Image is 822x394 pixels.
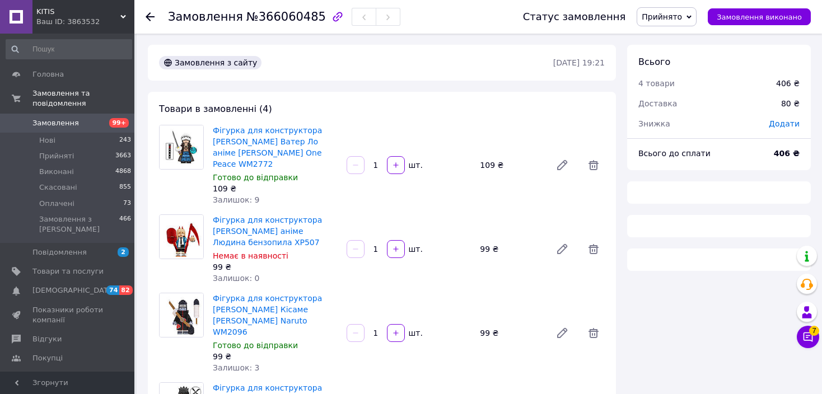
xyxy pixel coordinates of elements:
div: Повернутися назад [146,11,155,22]
span: 99+ [109,118,129,128]
span: 74 [106,285,119,295]
a: Редагувати [551,322,573,344]
span: Всього до сплати [638,149,711,158]
span: №366060485 [246,10,326,24]
span: Додати [769,119,800,128]
div: шт. [406,160,424,171]
span: 243 [119,135,131,146]
img: Фігурка для конструктора Трафальгар Д. Ватер Ло аніме Ван Піс One Peace WM2772 [160,125,203,169]
div: 80 ₴ [774,91,806,116]
a: Редагувати [551,154,573,176]
time: [DATE] 19:21 [553,58,605,67]
a: Фігурка для конструктора [PERSON_NAME] Ватер Ло аніме [PERSON_NAME] One Peace WM2772 [213,126,322,168]
span: Прийнято [642,12,682,21]
span: Замовлення [168,10,243,24]
span: Всього [638,57,670,67]
span: Нові [39,135,55,146]
span: 4868 [115,167,131,177]
span: Товари та послуги [32,266,104,276]
span: Оплачені [39,199,74,209]
span: Прийняті [39,151,74,161]
span: Готово до відправки [213,173,298,182]
div: Ваш ID: 3863532 [36,17,134,27]
span: Виконані [39,167,74,177]
span: Показники роботи компанії [32,305,104,325]
span: Скасовані [39,182,77,193]
div: 99 ₴ [475,241,547,257]
div: 99 ₴ [213,261,338,273]
span: Замовлення з [PERSON_NAME] [39,214,119,234]
span: Видалити [582,322,605,344]
span: Залишок: 0 [213,274,260,283]
span: Покупці [32,353,63,363]
span: Замовлення та повідомлення [32,88,134,109]
div: Замовлення з сайту [159,56,261,69]
span: Замовлення виконано [717,13,802,21]
span: [DEMOGRAPHIC_DATA] [32,285,115,295]
div: Статус замовлення [523,11,626,22]
img: Фігурка для конструктора Хошіґакі Кісаме аніме Наруто Naruto WM2096 [160,293,203,337]
span: 2 [118,247,129,257]
a: Фігурка для конструктора [PERSON_NAME] аніме Людина бензопила XP507 [213,215,322,247]
span: Видалити [582,154,605,176]
span: KITIS [36,7,120,17]
span: 466 [119,214,131,234]
div: 109 ₴ [213,183,338,194]
span: 73 [123,199,131,209]
div: шт. [406,327,424,339]
span: Видалити [582,238,605,260]
span: Залишок: 3 [213,363,260,372]
span: 7 [809,326,819,336]
span: Головна [32,69,64,79]
div: 99 ₴ [475,325,547,341]
span: 855 [119,182,131,193]
span: Немає в наявності [213,251,288,260]
b: 406 ₴ [774,149,800,158]
div: 406 ₴ [776,78,800,89]
a: Редагувати [551,238,573,260]
input: Пошук [6,39,132,59]
span: Відгуки [32,334,62,344]
span: Товари в замовленні (4) [159,104,272,114]
span: Знижка [638,119,670,128]
a: Фігурка для конструктора [PERSON_NAME] Кісаме [PERSON_NAME] Naruto WM2096 [213,294,322,336]
div: 109 ₴ [475,157,547,173]
span: Замовлення [32,118,79,128]
span: Залишок: 9 [213,195,260,204]
span: 3663 [115,151,131,161]
span: Доставка [638,99,677,108]
button: Чат з покупцем7 [797,326,819,348]
span: Готово до відправки [213,341,298,350]
div: шт. [406,243,424,255]
button: Замовлення виконано [708,8,811,25]
span: 4 товари [638,79,675,88]
img: Фігурка для конструктора Пауер аніме Людина бензопила XP507 [160,215,203,259]
span: 82 [119,285,132,295]
span: Повідомлення [32,247,87,257]
div: 99 ₴ [213,351,338,362]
